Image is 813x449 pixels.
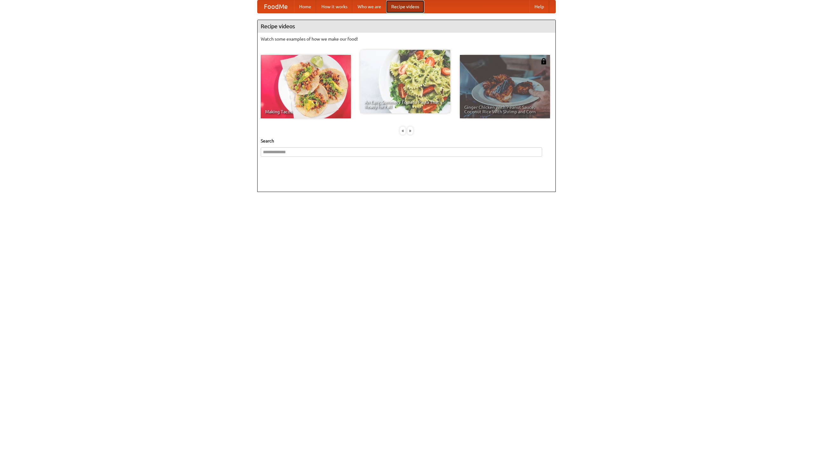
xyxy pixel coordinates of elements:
div: « [400,127,406,135]
a: Recipe videos [386,0,424,13]
img: 483408.png [541,58,547,64]
a: How it works [316,0,353,13]
div: » [407,127,413,135]
a: Help [529,0,549,13]
p: Watch some examples of how we make our food! [261,36,552,42]
a: FoodMe [258,0,294,13]
h5: Search [261,138,552,144]
span: An Easy, Summery Tomato Pasta That's Ready for Fall [365,100,446,109]
h4: Recipe videos [258,20,555,33]
span: Making Tacos [265,109,346,114]
a: An Easy, Summery Tomato Pasta That's Ready for Fall [360,50,450,113]
a: Who we are [353,0,386,13]
a: Making Tacos [261,55,351,118]
a: Home [294,0,316,13]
